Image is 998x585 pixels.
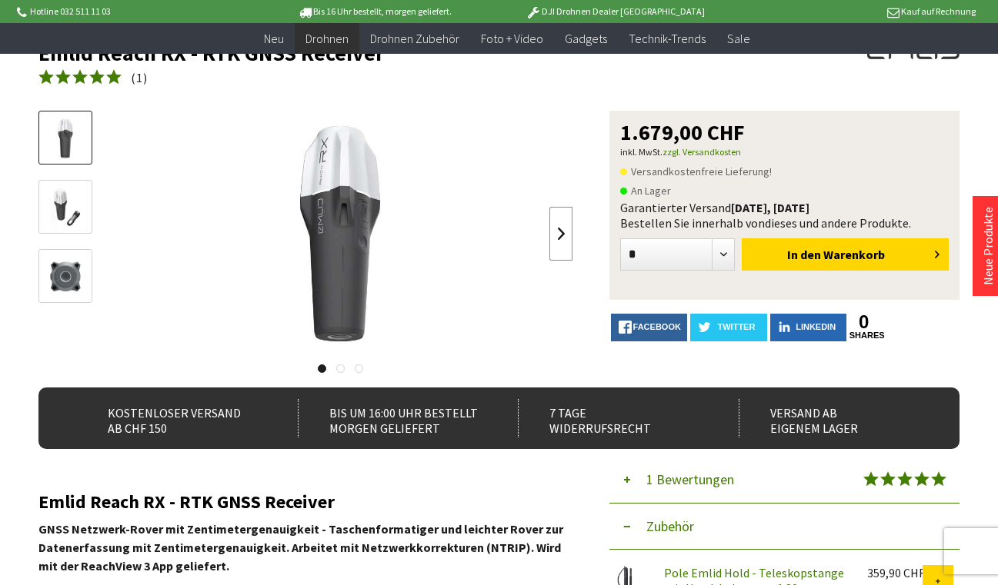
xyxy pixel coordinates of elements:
span: Drohnen [305,31,349,46]
a: (1) [38,68,148,88]
b: [DATE], [DATE] [731,200,809,215]
a: Neu [253,23,295,55]
a: Gadgets [554,23,618,55]
a: Sale [716,23,761,55]
span: In den [787,247,821,262]
div: Versand ab eigenem Lager [739,399,933,437]
span: Versandkostenfreie Lieferung! [620,162,772,181]
p: DJI Drohnen Dealer [GEOGRAPHIC_DATA] [495,2,735,21]
span: Technik-Trends [629,31,706,46]
a: Foto + Video [470,23,554,55]
span: facebook [633,322,681,331]
div: 7 Tage Widerrufsrecht [518,399,712,437]
a: 0 [849,314,879,331]
h2: Emlid Reach RX - RTK GNSS Receiver [38,492,572,512]
strong: GNSS Netzwerk-Rover mit Zentimetergenauigkeit - Taschenformatiger und leichter Rover zur Datenerf... [38,521,563,573]
img: Vorschau: Emlid Reach RX - RTK GNSS Receiver [43,116,88,161]
span: Sale [727,31,750,46]
span: Drohnen Zubehör [370,31,459,46]
span: An Lager [620,181,671,200]
a: twitter [690,314,766,341]
a: facebook [611,314,687,341]
span: Neu [264,31,284,46]
p: Hotline 032 511 11 03 [15,2,255,21]
span: ( ) [131,70,148,85]
button: 1 Bewertungen [609,457,960,504]
a: shares [849,331,879,341]
a: Neue Produkte [980,207,996,285]
button: In den Warenkorb [742,238,949,271]
img: Emlid Reach RX - RTK GNSS Receiver [217,111,463,357]
span: 1.679,00 CHF [620,121,745,143]
div: 359,90 CHF [867,565,923,580]
span: LinkedIn [796,322,836,331]
p: Kauf auf Rechnung [736,2,976,21]
a: LinkedIn [770,314,846,341]
a: zzgl. Versandkosten [663,146,741,158]
span: Gadgets [565,31,607,46]
div: Garantierter Versand Bestellen Sie innerhalb von dieses und andere Produkte. [620,200,949,231]
span: Warenkorb [823,247,885,262]
a: Drohnen Zubehör [359,23,470,55]
p: Bis 16 Uhr bestellt, morgen geliefert. [255,2,495,21]
div: Bis um 16:00 Uhr bestellt Morgen geliefert [298,399,492,437]
span: twitter [718,322,756,331]
span: Foto + Video [481,31,543,46]
a: Technik-Trends [618,23,716,55]
div: Kostenloser Versand ab CHF 150 [77,399,271,437]
h1: Emlid Reach RX - RTK GNSS Receiver [38,42,776,65]
button: Zubehör [609,504,960,550]
p: inkl. MwSt. [620,143,949,161]
a: Drohnen [295,23,359,55]
span: 1 [136,70,143,85]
